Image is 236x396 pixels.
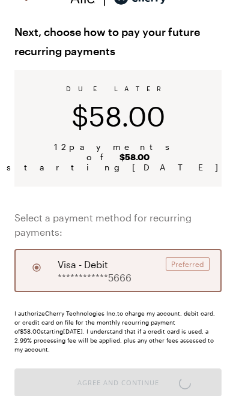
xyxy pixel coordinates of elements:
span: Select a payment method for recurring payments: [14,211,222,239]
span: Next, choose how to pay your future recurring payments [14,22,222,61]
span: visa - debit [58,257,108,272]
b: $58.00 [120,152,150,162]
span: starting [DATE] [7,162,230,172]
div: I authorize Cherry Technologies Inc. to charge my account, debit card, or credit card on file for... [14,309,222,354]
span: $58.00 [71,100,165,132]
span: 12 payments of [29,142,207,162]
div: Preferred [166,257,210,271]
span: DUE LATER [66,85,171,92]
